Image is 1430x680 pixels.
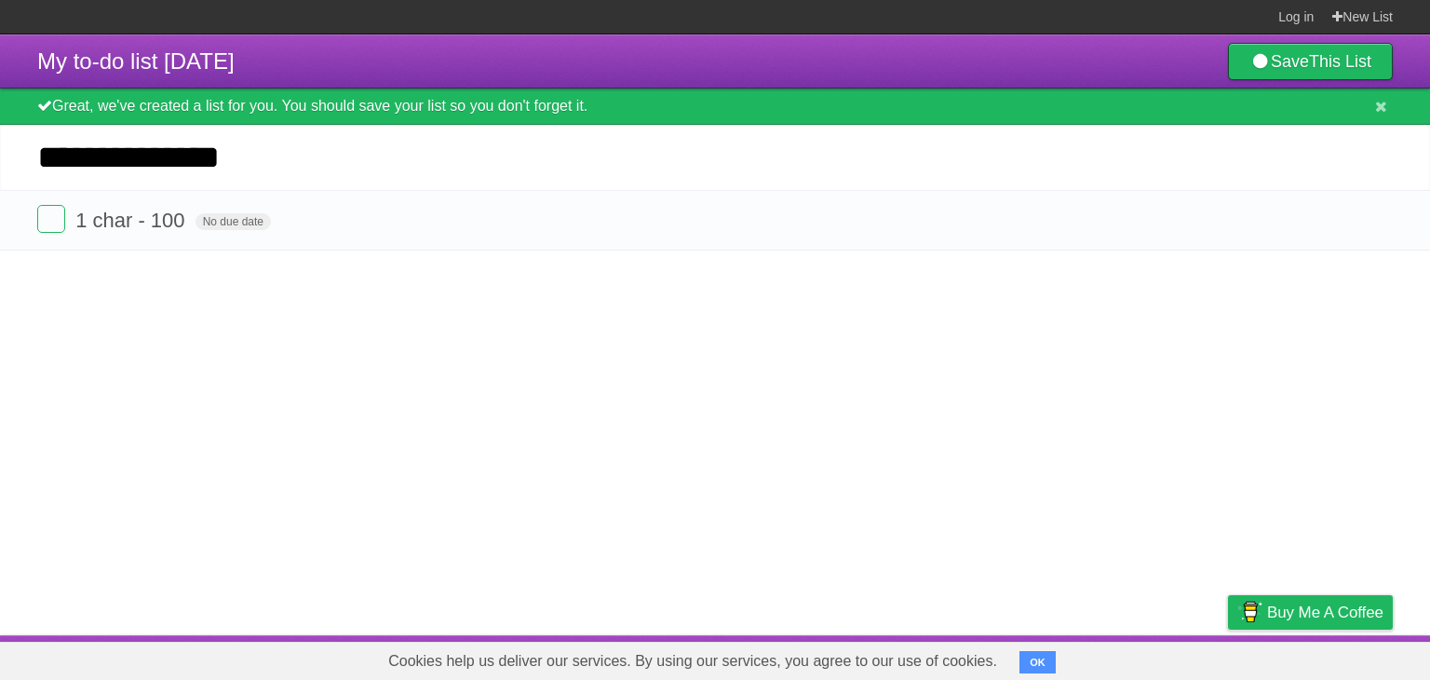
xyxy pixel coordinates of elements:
[1042,640,1117,675] a: Developers
[1237,596,1262,628] img: Buy me a coffee
[75,209,189,232] span: 1 char - 100
[1228,595,1393,630] a: Buy me a coffee
[980,640,1019,675] a: About
[1204,640,1252,675] a: Privacy
[370,643,1016,680] span: Cookies help us deliver our services. By using our services, you agree to our use of cookies.
[1019,651,1056,673] button: OK
[37,205,65,233] label: Done
[1309,52,1371,71] b: This List
[37,48,235,74] span: My to-do list [DATE]
[1140,640,1181,675] a: Terms
[1267,596,1383,629] span: Buy me a coffee
[196,213,271,230] span: No due date
[1228,43,1393,80] a: SaveThis List
[1275,640,1393,675] a: Suggest a feature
